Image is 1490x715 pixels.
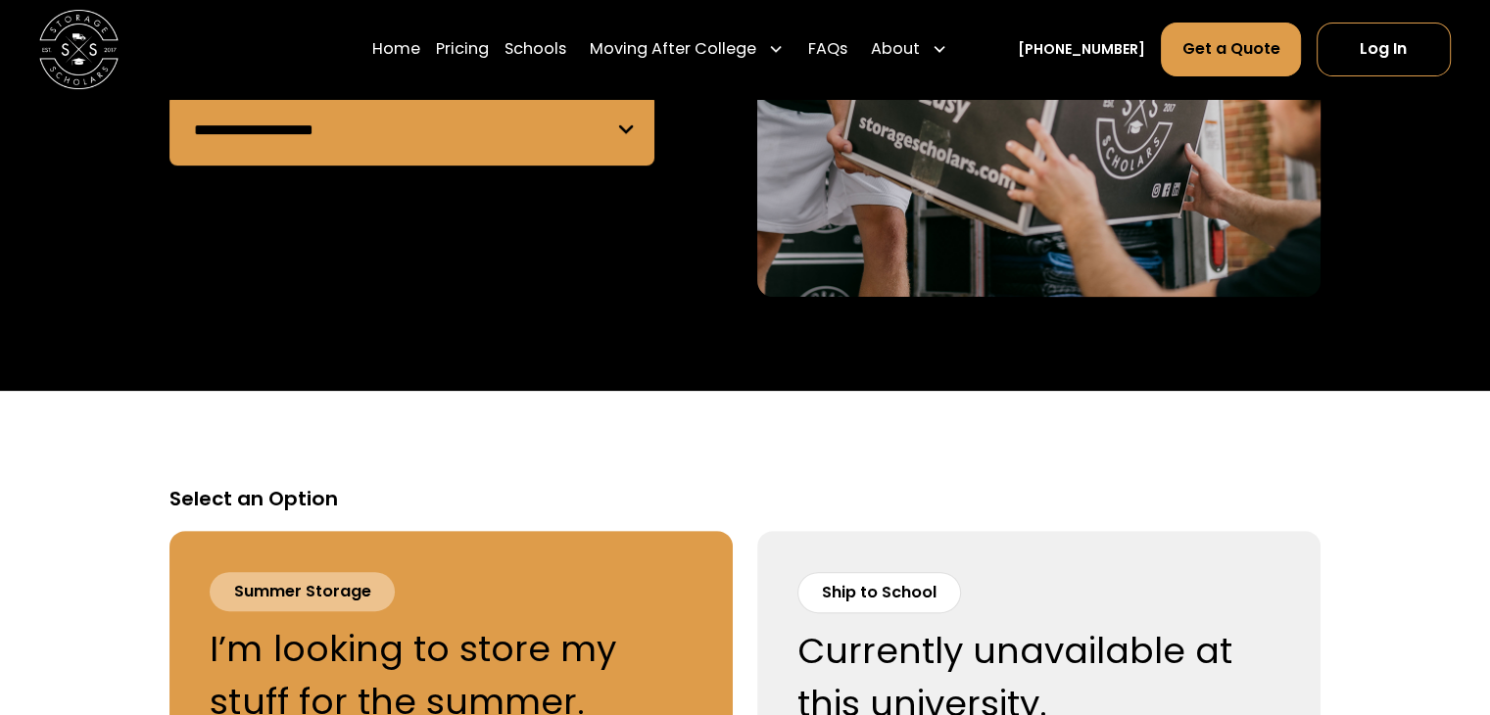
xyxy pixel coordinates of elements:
[169,486,1321,511] h5: Select an Option
[822,581,937,604] div: Ship to School
[1317,23,1451,75] a: Log In
[169,93,654,166] form: Remind Form
[436,22,489,76] a: Pricing
[582,22,792,76] div: Moving After College
[590,37,756,61] div: Moving After College
[505,22,566,76] a: Schools
[807,22,846,76] a: FAQs
[863,22,955,76] div: About
[39,10,119,89] img: Storage Scholars main logo
[871,37,920,61] div: About
[372,22,420,76] a: Home
[1161,23,1300,75] a: Get a Quote
[39,10,119,89] a: home
[1018,39,1145,60] a: [PHONE_NUMBER]
[234,580,371,603] div: Summer Storage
